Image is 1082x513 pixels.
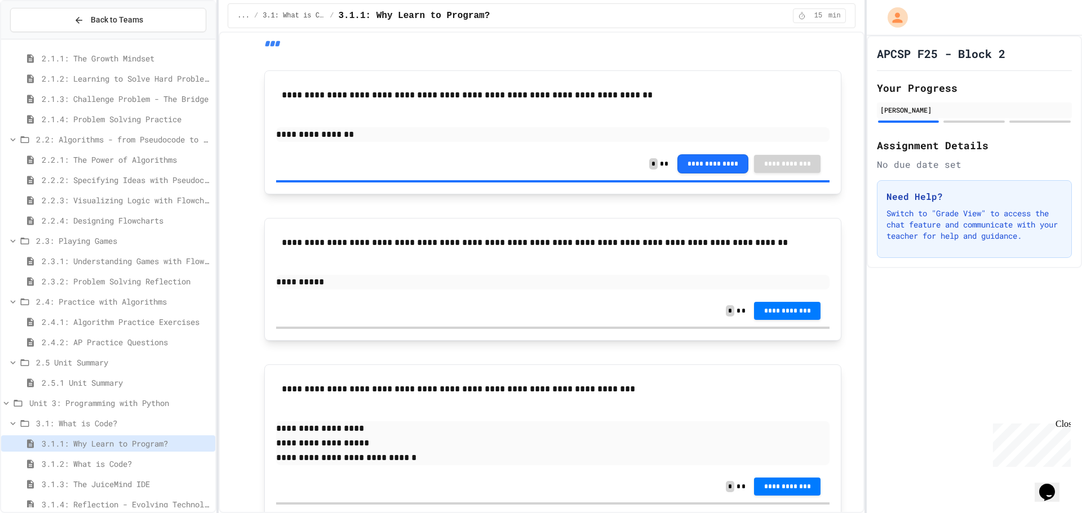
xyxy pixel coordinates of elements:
[237,11,250,20] span: ...
[877,80,1072,96] h2: Your Progress
[42,73,211,84] span: 2.1.2: Learning to Solve Hard Problems
[42,113,211,125] span: 2.1.4: Problem Solving Practice
[876,5,911,30] div: My Account
[42,275,211,287] span: 2.3.2: Problem Solving Reflection
[330,11,334,20] span: /
[36,356,211,368] span: 2.5 Unit Summary
[877,158,1072,171] div: No due date set
[91,14,143,26] span: Back to Teams
[1035,468,1071,502] iframe: chat widget
[42,255,211,267] span: 2.3.1: Understanding Games with Flowcharts
[42,93,211,105] span: 2.1.3: Challenge Problem - The Bridge
[42,194,211,206] span: 2.2.3: Visualizing Logic with Flowcharts
[42,498,211,510] span: 3.1.4: Reflection - Evolving Technology
[42,438,211,449] span: 3.1.1: Why Learn to Program?
[42,174,211,186] span: 2.2.2: Specifying Ideas with Pseudocode
[42,478,211,490] span: 3.1.3: The JuiceMind IDE
[880,105,1068,115] div: [PERSON_NAME]
[886,190,1062,203] h3: Need Help?
[36,133,211,145] span: 2.2: Algorithms - from Pseudocode to Flowcharts
[42,336,211,348] span: 2.4.2: AP Practice Questions
[42,52,211,64] span: 2.1.1: The Growth Mindset
[29,397,211,409] span: Unit 3: Programming with Python
[886,208,1062,242] p: Switch to "Grade View" to access the chat feature and communicate with your teacher for help and ...
[42,215,211,226] span: 2.2.4: Designing Flowcharts
[338,9,490,23] span: 3.1.1: Why Learn to Program?
[809,11,827,20] span: 15
[36,296,211,307] span: 2.4: Practice with Algorithms
[988,419,1071,467] iframe: chat widget
[877,137,1072,153] h2: Assignment Details
[42,377,211,389] span: 2.5.1 Unit Summary
[254,11,258,20] span: /
[263,11,325,20] span: 3.1: What is Code?
[36,235,211,247] span: 2.3: Playing Games
[42,458,211,470] span: 3.1.2: What is Code?
[36,417,211,429] span: 3.1: What is Code?
[5,5,78,72] div: Chat with us now!Close
[42,154,211,166] span: 2.2.1: The Power of Algorithms
[828,11,841,20] span: min
[42,316,211,328] span: 2.4.1: Algorithm Practice Exercises
[877,46,1005,61] h1: APCSP F25 - Block 2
